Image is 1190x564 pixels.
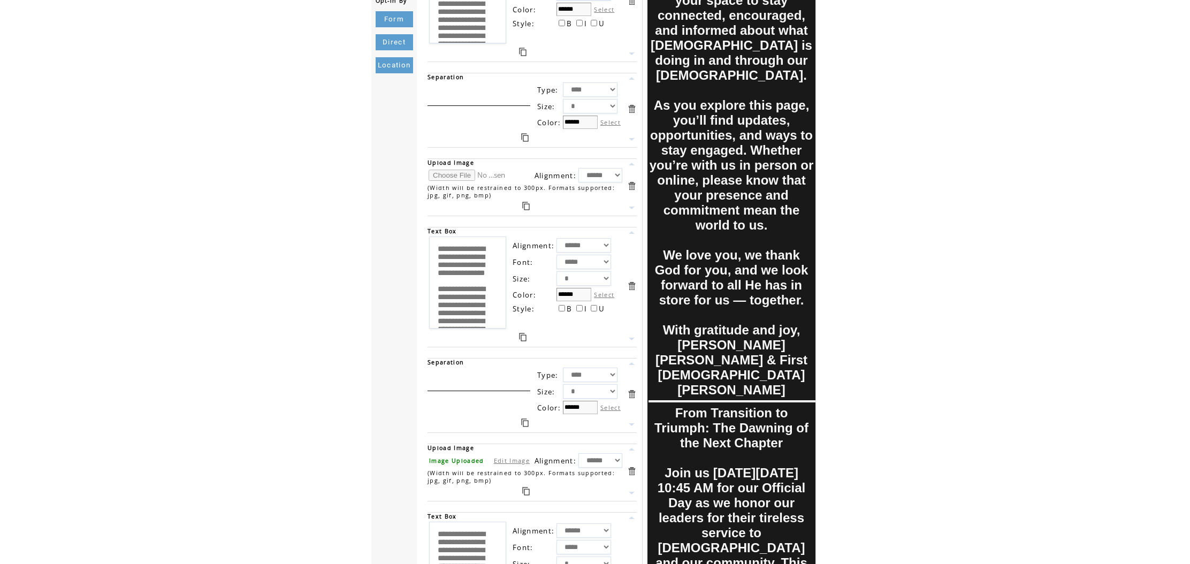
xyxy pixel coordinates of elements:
span: Color: [513,290,536,300]
span: (Width will be restrained to 300px. Formats supported: jpg, gif, png, bmp) [428,184,615,199]
a: Move this item up [627,444,637,454]
a: Delete this item [627,466,637,476]
span: Alignment: [513,241,554,250]
a: Duplicate this item [521,418,529,427]
a: Delete this item [627,104,637,114]
a: Delete this item [627,389,637,399]
span: (Width will be restrained to 300px. Formats supported: jpg, gif, png, bmp) [428,469,615,484]
span: Text Box [428,513,457,520]
span: Image Uploaded [429,457,484,464]
a: Move this item down [627,134,637,144]
a: Move this item down [627,49,637,59]
span: I [584,19,587,28]
a: Duplicate this item [519,333,527,341]
a: Move this item up [627,227,637,238]
span: Type: [537,85,559,95]
span: Text Box [428,227,457,235]
span: Color: [513,5,536,14]
a: Move this item up [627,159,637,169]
span: Separation [428,73,464,81]
a: Move this item down [627,203,637,213]
a: Delete this item [627,181,637,191]
a: Move this item up [627,359,637,369]
span: Separation [428,359,464,366]
span: Size: [537,102,555,111]
a: Form [376,11,413,27]
label: Select [594,5,614,13]
span: Size: [537,387,555,397]
a: Duplicate this item [522,202,530,210]
span: Alignment: [535,456,576,466]
span: Type: [537,370,559,380]
span: Alignment: [513,526,554,536]
a: Move this item up [627,73,637,83]
span: Color: [537,118,561,127]
a: Duplicate this item [519,48,527,56]
span: B [567,304,572,314]
a: Move this item down [627,488,637,498]
label: Select [600,403,621,411]
span: Font: [513,543,533,552]
span: B [567,19,572,28]
span: Style: [513,19,535,28]
a: Location [376,57,413,73]
span: Size: [513,274,531,284]
a: Move this item up [627,513,637,523]
label: Select [594,291,614,299]
a: Direct [376,34,413,50]
a: Move this item down [627,334,637,344]
span: Font: [513,257,533,267]
a: Move this item down [627,420,637,430]
span: Upload Image [428,444,474,452]
a: Duplicate this item [522,487,530,496]
span: Alignment: [535,171,576,180]
span: I [584,304,587,314]
span: Style: [513,304,535,314]
span: U [599,19,605,28]
a: Delete this item [627,281,637,291]
a: Edit Image [494,456,530,464]
span: Color: [537,403,561,413]
span: U [599,304,605,314]
span: Upload Image [428,159,474,166]
label: Select [600,118,621,126]
a: Duplicate this item [521,133,529,142]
